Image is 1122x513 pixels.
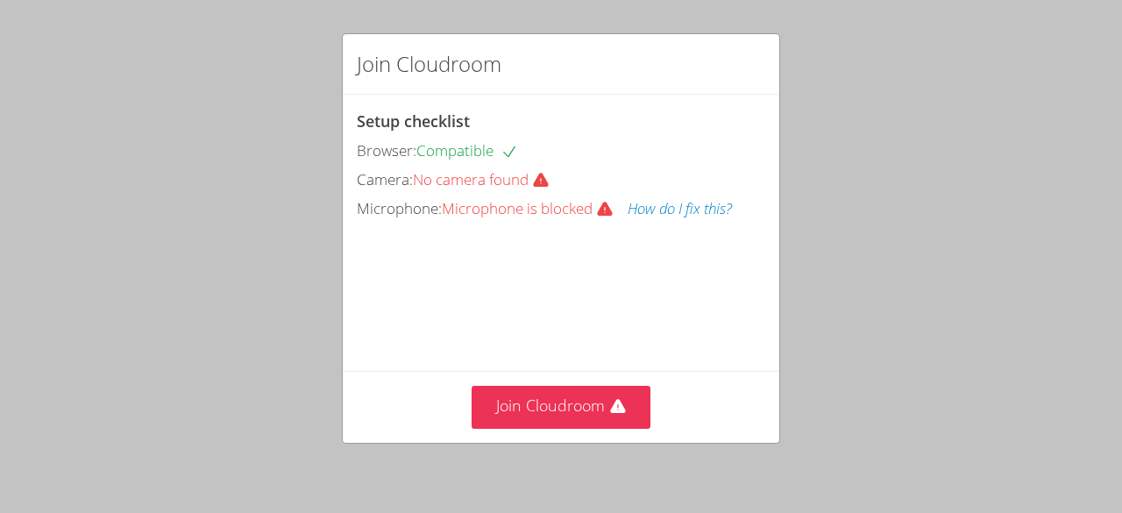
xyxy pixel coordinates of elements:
[472,386,651,429] button: Join Cloudroom
[357,140,416,160] span: Browser:
[442,198,628,218] span: Microphone is blocked
[357,169,413,189] span: Camera:
[416,140,518,160] span: Compatible
[413,169,564,189] span: No camera found
[357,198,442,218] span: Microphone:
[628,196,732,222] button: How do I fix this?
[357,110,470,132] span: Setup checklist
[357,48,501,80] h2: Join Cloudroom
